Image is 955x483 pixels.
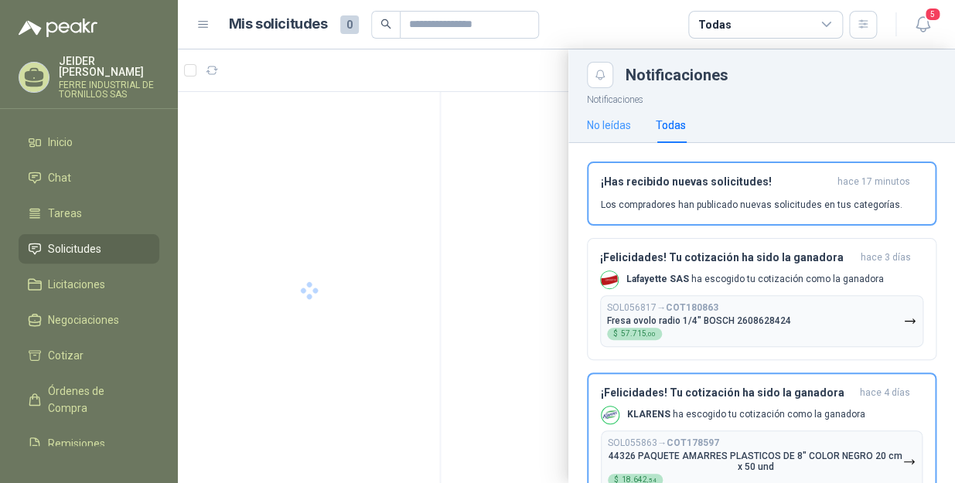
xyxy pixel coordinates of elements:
[48,383,145,417] span: Órdenes de Compra
[587,238,936,360] button: ¡Felicidades! Tu cotización ha sido la ganadorahace 3 días Company LogoLafayette SAS ha escogido ...
[601,198,902,212] p: Los compradores han publicado nuevas solicitudes en tus categorías.
[909,11,936,39] button: 5
[48,311,119,328] span: Negociaciones
[59,56,159,77] p: JEIDER [PERSON_NAME]
[837,175,910,189] span: hace 17 minutos
[626,274,689,284] b: Lafayette SAS
[656,117,686,134] div: Todas
[19,128,159,157] a: Inicio
[861,251,911,264] span: hace 3 días
[587,62,613,88] button: Close
[608,451,902,472] p: 44326 PAQUETE AMARRES PLASTICOS DE 8" COLOR NEGRO 20 cm x 50 und
[601,271,618,288] img: Company Logo
[600,251,854,264] h3: ¡Felicidades! Tu cotización ha sido la ganadora
[340,15,359,34] span: 0
[48,205,82,222] span: Tareas
[646,331,656,338] span: ,00
[568,88,955,107] p: Notificaciones
[626,273,884,286] p: ha escogido tu cotización como la ganadora
[860,386,910,400] span: hace 4 días
[627,409,670,420] b: KLARENS
[380,19,391,29] span: search
[19,270,159,299] a: Licitaciones
[587,162,936,226] button: ¡Has recibido nuevas solicitudes!hace 17 minutos Los compradores han publicado nuevas solicitudes...
[698,16,731,33] div: Todas
[607,302,718,314] p: SOL056817 →
[19,234,159,264] a: Solicitudes
[19,341,159,370] a: Cotizar
[601,175,831,189] h3: ¡Has recibido nuevas solicitudes!
[626,67,936,83] div: Notificaciones
[19,163,159,192] a: Chat
[48,347,84,364] span: Cotizar
[627,408,865,421] p: ha escogido tu cotización como la ganadora
[607,328,662,340] div: $
[59,80,159,99] p: FERRE INDUSTRIAL DE TORNILLOS SAS
[229,13,328,36] h1: Mis solicitudes
[48,276,105,293] span: Licitaciones
[667,437,719,448] b: COT178597
[48,134,73,151] span: Inicio
[48,240,101,257] span: Solicitudes
[48,435,105,452] span: Remisiones
[608,437,719,449] p: SOL055863 →
[601,386,854,400] h3: ¡Felicidades! Tu cotización ha sido la ganadora
[19,19,97,37] img: Logo peakr
[587,117,631,134] div: No leídas
[600,295,923,347] button: SOL056817→COT180863Fresa ovolo radio 1/4" BOSCH 2608628424$57.715,00
[19,376,159,423] a: Órdenes de Compra
[666,302,718,313] b: COT180863
[48,169,71,186] span: Chat
[924,7,941,22] span: 5
[19,305,159,335] a: Negociaciones
[19,199,159,228] a: Tareas
[621,330,656,338] span: 57.715
[607,315,791,326] p: Fresa ovolo radio 1/4" BOSCH 2608628424
[19,429,159,458] a: Remisiones
[602,406,619,423] img: Company Logo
